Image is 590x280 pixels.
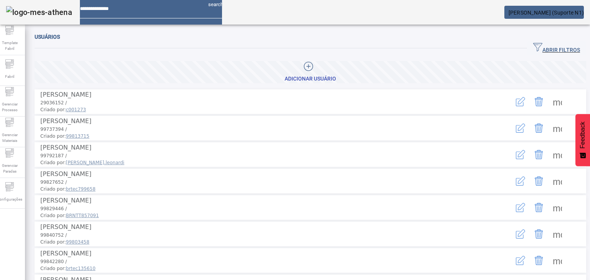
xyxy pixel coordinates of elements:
[66,133,89,139] span: 99813715
[530,119,548,137] button: Delete
[66,239,89,245] span: 99803458
[40,197,91,204] span: [PERSON_NAME]
[40,159,494,166] span: Criado por:
[40,239,494,245] span: Criado por:
[40,186,494,193] span: Criado por:
[40,265,494,272] span: Criado por:
[548,92,567,111] button: Mais
[40,144,91,151] span: [PERSON_NAME]
[530,145,548,164] button: Delete
[509,10,584,16] span: [PERSON_NAME] (Suporte N1)
[548,251,567,270] button: Mais
[66,213,99,218] span: BRNTT857091
[548,198,567,217] button: Mais
[40,106,494,113] span: Criado por:
[579,122,586,148] span: Feedback
[40,91,91,98] span: [PERSON_NAME]
[3,71,17,82] span: Fabril
[530,172,548,190] button: Delete
[40,170,91,178] span: [PERSON_NAME]
[40,212,494,219] span: Criado por:
[530,225,548,243] button: Delete
[40,153,67,158] span: 99792187 /
[533,43,580,54] span: ABRIR FILTROS
[40,180,67,185] span: 99827652 /
[66,107,86,112] span: c001273
[40,100,67,105] span: 29036152 /
[40,127,67,132] span: 99737394 /
[548,225,567,243] button: Mais
[6,6,72,18] img: logo-mes-athena
[530,251,548,270] button: Delete
[575,114,590,166] button: Feedback - Mostrar pesquisa
[40,117,91,125] span: [PERSON_NAME]
[40,223,91,231] span: [PERSON_NAME]
[548,145,567,164] button: Mais
[66,160,124,165] span: [PERSON_NAME].leonardi
[35,61,586,83] button: Adicionar Usuário
[527,41,586,55] button: ABRIR FILTROS
[285,75,336,83] div: Adicionar Usuário
[40,259,67,264] span: 99842280 /
[548,172,567,190] button: Mais
[66,266,96,271] span: brtec135610
[530,92,548,111] button: Delete
[66,186,96,192] span: brtec799658
[548,119,567,137] button: Mais
[40,206,67,211] span: 99829446 /
[40,232,67,238] span: 99840752 /
[40,133,494,140] span: Criado por:
[35,34,60,40] span: Usuários
[530,198,548,217] button: Delete
[40,250,91,257] span: [PERSON_NAME]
